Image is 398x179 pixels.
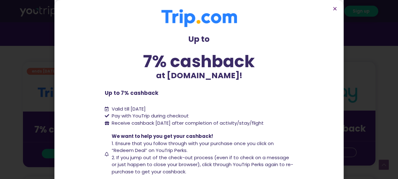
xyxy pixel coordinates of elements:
p: at [DOMAIN_NAME]! [105,70,294,82]
span: Pay with YouTrip during checkout [110,112,189,120]
b: Up to 7% cashback [105,89,158,97]
a: Close [333,6,337,11]
span: 2. If you jump out of the check-out process (even if to check on a message or just happen to clos... [112,154,293,175]
span: We want to help you get your cashback! [112,133,213,139]
div: 7% cashback [105,53,294,70]
span: 1. Ensure that you follow through with your purchase once you click on “Redeem Deal” on YouTrip P... [112,140,274,154]
span: Valid till [DATE] [112,106,146,112]
p: Up to [105,33,294,45]
span: Receive cashback [DATE] after completion of activity/stay/flight [112,120,264,126]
